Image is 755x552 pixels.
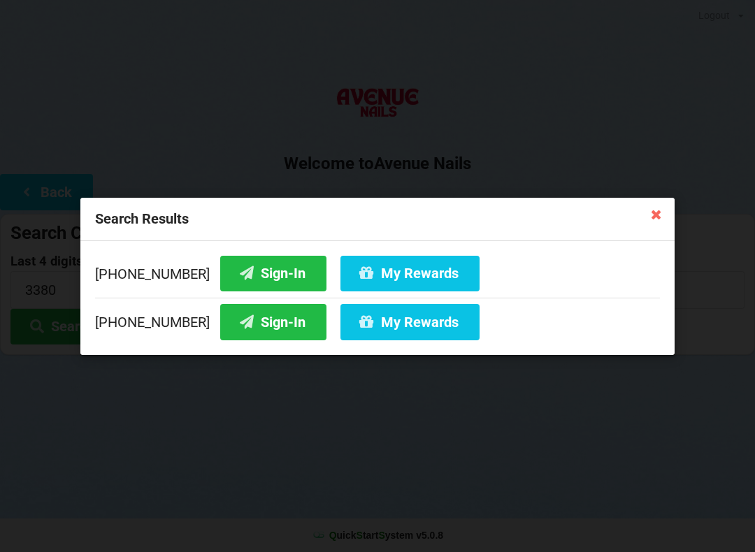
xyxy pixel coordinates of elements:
button: My Rewards [340,304,480,340]
button: Sign-In [220,255,326,291]
div: [PHONE_NUMBER] [95,297,660,340]
div: [PHONE_NUMBER] [95,255,660,297]
button: Sign-In [220,304,326,340]
div: Search Results [80,198,675,241]
button: My Rewards [340,255,480,291]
